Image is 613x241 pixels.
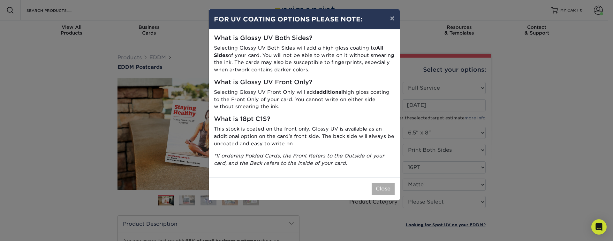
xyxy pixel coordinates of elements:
strong: additional [316,89,343,95]
button: Close [372,183,395,195]
h5: What is Glossy UV Front Only? [214,79,395,86]
p: This stock is coated on the front only. Glossy UV is available as an additional option on the car... [214,125,395,147]
p: Selecting Glossy UV Both Sides will add a high gloss coating to of your card. You will not be abl... [214,44,395,74]
p: Selecting Glossy UV Front Only will add high gloss coating to the Front Only of your card. You ca... [214,89,395,110]
h5: What is Glossy UV Both Sides? [214,35,395,42]
h4: FOR UV COATING OPTIONS PLEASE NOTE: [214,14,395,24]
strong: All Sides [214,45,383,58]
i: *If ordering Folded Cards, the Front Refers to the Outside of your card, and the Back refers to t... [214,153,384,166]
div: Open Intercom Messenger [591,219,607,235]
h5: What is 18pt C1S? [214,116,395,123]
button: × [385,9,399,27]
